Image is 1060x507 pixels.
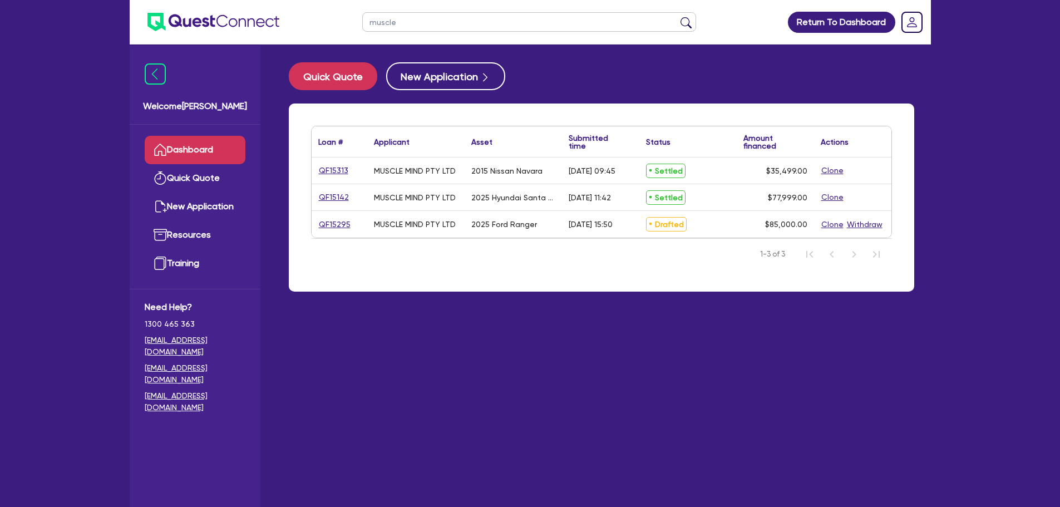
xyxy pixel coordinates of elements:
div: 2025 Hyundai Santa Fe [471,193,555,202]
a: QF15313 [318,164,349,177]
span: Settled [646,190,686,205]
img: quick-quote [154,171,167,185]
div: Actions [821,138,849,146]
span: $85,000.00 [765,220,807,229]
div: MUSCLE MIND PTY LTD [374,193,456,202]
a: Training [145,249,245,278]
a: Quick Quote [145,164,245,193]
div: MUSCLE MIND PTY LTD [374,166,456,175]
a: Dropdown toggle [898,8,926,37]
button: Quick Quote [289,62,377,90]
div: Amount financed [743,134,807,150]
img: new-application [154,200,167,213]
span: Need Help? [145,301,245,314]
button: Last Page [865,243,888,265]
div: Asset [471,138,492,146]
button: Next Page [843,243,865,265]
button: Clone [821,191,844,204]
a: [EMAIL_ADDRESS][DOMAIN_NAME] [145,362,245,386]
img: quest-connect-logo-blue [147,13,279,31]
button: Clone [821,218,844,231]
img: training [154,257,167,270]
div: [DATE] 11:42 [569,193,611,202]
a: New Application [145,193,245,221]
button: Withdraw [846,218,883,231]
a: [EMAIL_ADDRESS][DOMAIN_NAME] [145,390,245,414]
button: New Application [386,62,505,90]
a: Return To Dashboard [788,12,895,33]
div: [DATE] 09:45 [569,166,615,175]
div: Applicant [374,138,410,146]
span: Welcome [PERSON_NAME] [143,100,247,113]
a: QF15142 [318,191,349,204]
button: Previous Page [821,243,843,265]
div: Submitted time [569,134,623,150]
div: Loan # [318,138,343,146]
div: [DATE] 15:50 [569,220,613,229]
button: First Page [798,243,821,265]
button: Clone [821,164,844,177]
a: [EMAIL_ADDRESS][DOMAIN_NAME] [145,334,245,358]
div: 2025 Ford Ranger [471,220,537,229]
div: Status [646,138,670,146]
span: Drafted [646,217,687,232]
a: QF15295 [318,218,351,231]
img: icon-menu-close [145,63,166,85]
input: Search by name, application ID or mobile number... [362,12,696,32]
a: Resources [145,221,245,249]
a: Dashboard [145,136,245,164]
span: Settled [646,164,686,178]
img: resources [154,228,167,242]
a: Quick Quote [289,62,386,90]
span: $77,999.00 [768,193,807,202]
span: 1-3 of 3 [760,249,785,260]
div: 2015 Nissan Navara [471,166,543,175]
div: MUSCLE MIND PTY LTD [374,220,456,229]
span: $35,499.00 [766,166,807,175]
span: 1300 465 363 [145,318,245,330]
